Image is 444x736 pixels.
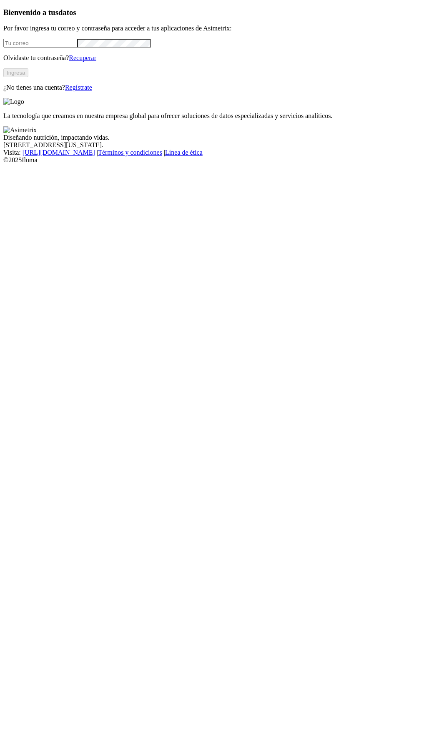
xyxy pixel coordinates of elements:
[3,141,441,149] div: [STREET_ADDRESS][US_STATE].
[3,126,37,134] img: Asimetrix
[3,39,77,48] input: Tu correo
[58,8,76,17] span: datos
[23,149,95,156] a: [URL][DOMAIN_NAME]
[65,84,92,91] a: Regístrate
[3,149,441,156] div: Visita : | |
[3,68,28,77] button: Ingresa
[3,25,441,32] p: Por favor ingresa tu correo y contraseña para acceder a tus aplicaciones de Asimetrix:
[3,98,24,106] img: Logo
[3,84,441,91] p: ¿No tienes una cuenta?
[3,134,441,141] div: Diseñando nutrición, impactando vidas.
[3,54,441,62] p: Olvidaste tu contraseña?
[3,112,441,120] p: La tecnología que creamos en nuestra empresa global para ofrecer soluciones de datos especializad...
[98,149,162,156] a: Términos y condiciones
[165,149,203,156] a: Línea de ética
[3,156,441,164] div: © 2025 Iluma
[69,54,96,61] a: Recuperar
[3,8,441,17] h3: Bienvenido a tus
